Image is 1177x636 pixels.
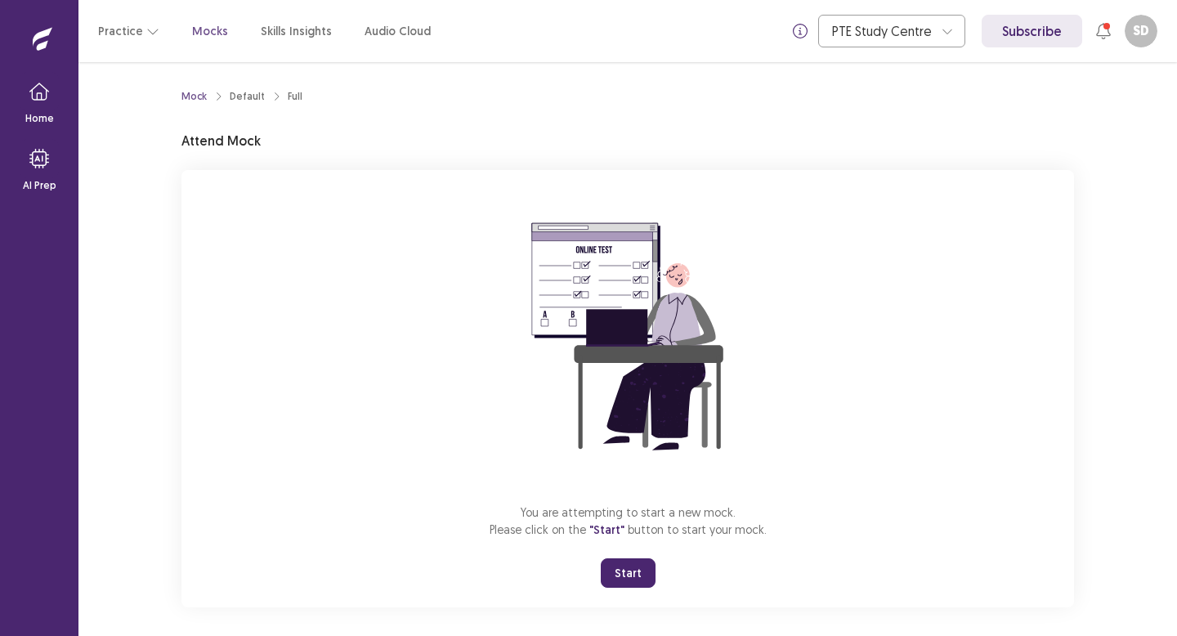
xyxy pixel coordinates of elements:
button: info [785,16,815,46]
p: AI Prep [23,178,56,193]
a: Subscribe [982,15,1082,47]
div: PTE Study Centre [832,16,933,47]
button: SD [1125,15,1157,47]
a: Skills Insights [261,23,332,40]
button: Practice [98,16,159,46]
span: "Start" [589,522,624,537]
p: Attend Mock [181,131,261,150]
div: Full [288,89,302,104]
img: attend-mock [481,190,775,484]
p: You are attempting to start a new mock. Please click on the button to start your mock. [490,504,767,539]
nav: breadcrumb [181,89,302,104]
div: Default [230,89,265,104]
p: Home [25,111,54,126]
a: Mock [181,89,207,104]
a: Audio Cloud [365,23,431,40]
a: Mocks [192,23,228,40]
button: Start [601,558,656,588]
